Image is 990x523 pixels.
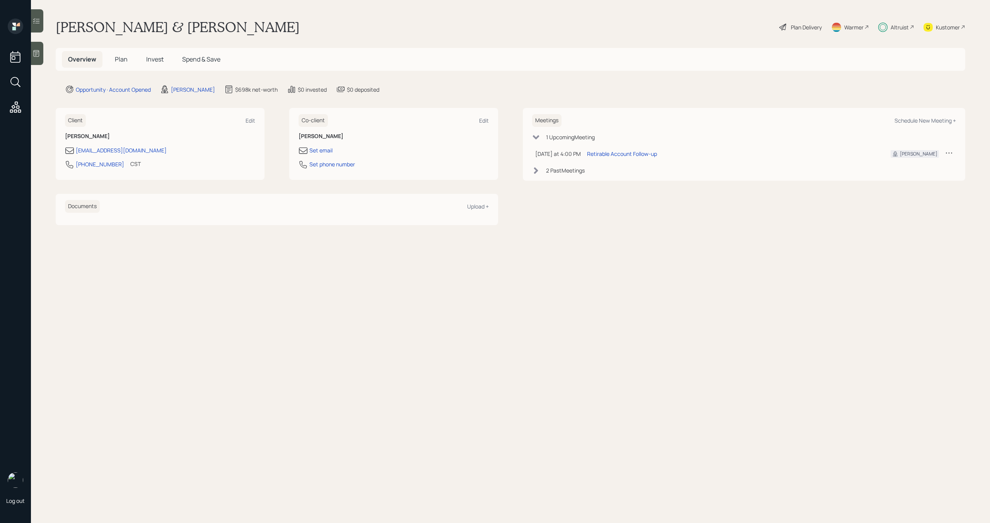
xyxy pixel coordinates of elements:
[479,117,489,124] div: Edit
[891,23,909,31] div: Altruist
[6,497,25,504] div: Log out
[298,85,327,94] div: $0 invested
[791,23,822,31] div: Plan Delivery
[900,150,937,157] div: [PERSON_NAME]
[130,160,141,168] div: CST
[535,150,581,158] div: [DATE] at 4:00 PM
[546,166,585,174] div: 2 Past Meeting s
[299,133,489,140] h6: [PERSON_NAME]
[65,114,86,127] h6: Client
[894,117,956,124] div: Schedule New Meeting +
[76,146,167,154] div: [EMAIL_ADDRESS][DOMAIN_NAME]
[844,23,864,31] div: Warmer
[347,85,379,94] div: $0 deposited
[299,114,328,127] h6: Co-client
[309,160,355,168] div: Set phone number
[246,117,255,124] div: Edit
[546,133,595,141] div: 1 Upcoming Meeting
[65,133,255,140] h6: [PERSON_NAME]
[936,23,960,31] div: Kustomer
[182,55,220,63] span: Spend & Save
[587,150,657,158] div: Retirable Account Follow-up
[532,114,562,127] h6: Meetings
[68,55,96,63] span: Overview
[467,203,489,210] div: Upload +
[171,85,215,94] div: [PERSON_NAME]
[8,472,23,488] img: michael-russo-headshot.png
[115,55,128,63] span: Plan
[65,200,100,213] h6: Documents
[56,19,300,36] h1: [PERSON_NAME] & [PERSON_NAME]
[235,85,278,94] div: $698k net-worth
[76,85,151,94] div: Opportunity · Account Opened
[309,146,333,154] div: Set email
[76,160,124,168] div: [PHONE_NUMBER]
[146,55,164,63] span: Invest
